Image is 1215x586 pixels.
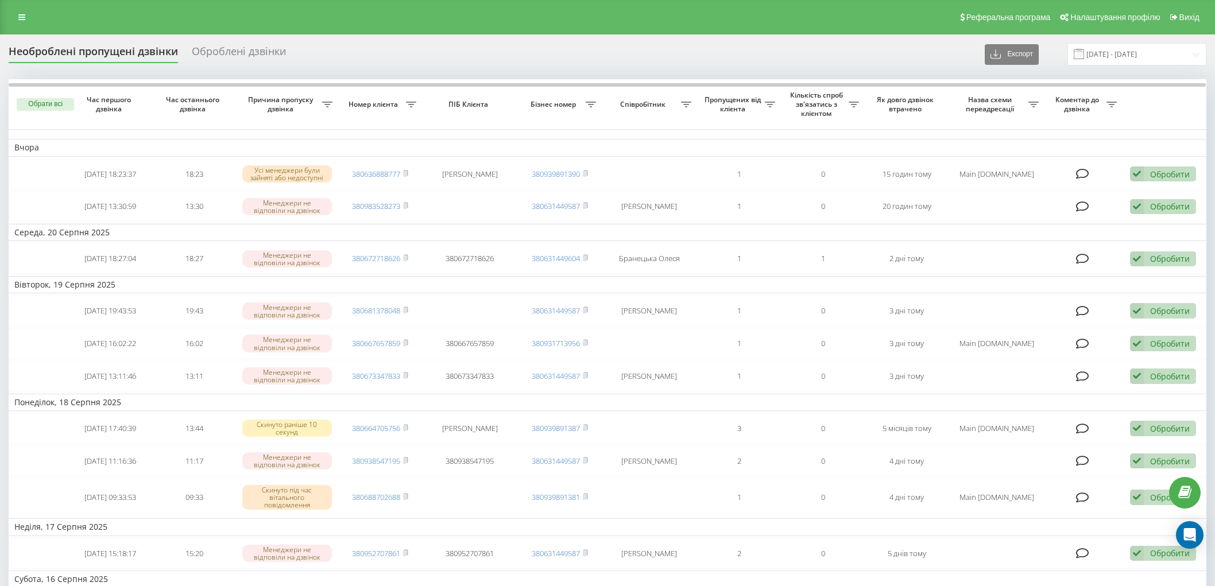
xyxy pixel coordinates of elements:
[152,478,236,516] td: 09:33
[422,538,518,569] td: 380952707861
[607,100,682,109] span: Співробітник
[242,545,332,562] div: Менеджери не відповіли на дзвінок
[602,446,698,476] td: [PERSON_NAME]
[781,243,865,274] td: 1
[532,338,580,348] a: 380931713956
[697,159,781,189] td: 1
[422,446,518,476] td: 380938547195
[865,328,949,359] td: 3 дні тому
[1176,521,1204,549] div: Open Intercom Messenger
[697,328,781,359] td: 1
[152,413,236,444] td: 13:44
[9,276,1206,293] td: Вівторок, 19 Серпня 2025
[152,538,236,569] td: 15:20
[9,139,1206,156] td: Вчора
[781,361,865,391] td: 0
[422,413,518,444] td: [PERSON_NAME]
[865,159,949,189] td: 15 годин тому
[865,191,949,222] td: 20 годин тому
[865,478,949,516] td: 4 дні тому
[532,201,580,211] a: 380631449587
[1150,169,1190,180] div: Обробити
[1179,13,1199,22] span: Вихід
[242,335,332,352] div: Менеджери не відповіли на дзвінок
[949,159,1044,189] td: Main [DOMAIN_NAME]
[602,361,698,391] td: [PERSON_NAME]
[152,328,236,359] td: 16:02
[432,100,508,109] span: ПІБ Клієнта
[985,44,1039,65] button: Експорт
[68,361,152,391] td: [DATE] 13:11:46
[352,305,400,316] a: 380681378048
[954,95,1028,113] span: Назва схеми переадресації
[602,191,698,222] td: [PERSON_NAME]
[532,169,580,179] a: 380939891390
[242,165,332,183] div: Усі менеджери були зайняті або недоступні
[242,302,332,320] div: Менеджери не відповіли на дзвінок
[781,159,865,189] td: 0
[949,478,1044,516] td: Main [DOMAIN_NAME]
[1150,456,1190,467] div: Обробити
[9,45,178,63] div: Необроблені пропущені дзвінки
[162,95,227,113] span: Час останнього дзвінка
[152,361,236,391] td: 13:11
[152,191,236,222] td: 13:30
[697,361,781,391] td: 1
[697,538,781,569] td: 2
[9,518,1206,535] td: Неділя, 17 Серпня 2025
[532,371,580,381] a: 380631449587
[532,492,580,502] a: 380939891381
[352,169,400,179] a: 380636888777
[697,243,781,274] td: 1
[875,95,939,113] span: Як довго дзвінок втрачено
[352,423,400,433] a: 380664705756
[697,296,781,326] td: 1
[865,296,949,326] td: 3 дні тому
[1050,95,1106,113] span: Коментар до дзвінка
[532,456,580,466] a: 380631449587
[422,361,518,391] td: 380673347833
[68,243,152,274] td: [DATE] 18:27:04
[242,367,332,385] div: Менеджери не відповіли на дзвінок
[949,413,1044,444] td: Main [DOMAIN_NAME]
[352,371,400,381] a: 380673347833
[781,478,865,516] td: 0
[602,538,698,569] td: [PERSON_NAME]
[242,485,332,510] div: Скинуто під час вітального повідомлення
[697,478,781,516] td: 1
[1150,338,1190,349] div: Обробити
[352,253,400,263] a: 380672718626
[9,224,1206,241] td: Середа, 20 Серпня 2025
[422,159,518,189] td: [PERSON_NAME]
[422,328,518,359] td: 380667657859
[787,91,849,118] span: Кількість спроб зв'язатись з клієнтом
[949,328,1044,359] td: Main [DOMAIN_NAME]
[68,413,152,444] td: [DATE] 17:40:39
[697,191,781,222] td: 1
[17,98,74,111] button: Обрати всі
[781,191,865,222] td: 0
[242,250,332,267] div: Менеджери не відповіли на дзвінок
[242,95,322,113] span: Причина пропуску дзвінка
[1150,423,1190,434] div: Обробити
[68,328,152,359] td: [DATE] 16:02:22
[1150,305,1190,316] div: Обробити
[68,478,152,516] td: [DATE] 09:33:53
[352,338,400,348] a: 380667657859
[781,413,865,444] td: 0
[352,548,400,558] a: 380952707861
[352,492,400,502] a: 380688702688
[703,95,765,113] span: Пропущених від клієнта
[781,296,865,326] td: 0
[966,13,1051,22] span: Реферальна програма
[192,45,286,63] div: Оброблені дзвінки
[1150,253,1190,264] div: Обробити
[152,159,236,189] td: 18:23
[68,446,152,476] td: [DATE] 11:16:36
[697,413,781,444] td: 3
[152,446,236,476] td: 11:17
[352,456,400,466] a: 380938547195
[865,361,949,391] td: 3 дні тому
[532,548,580,558] a: 380631449587
[78,95,143,113] span: Час першого дзвінка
